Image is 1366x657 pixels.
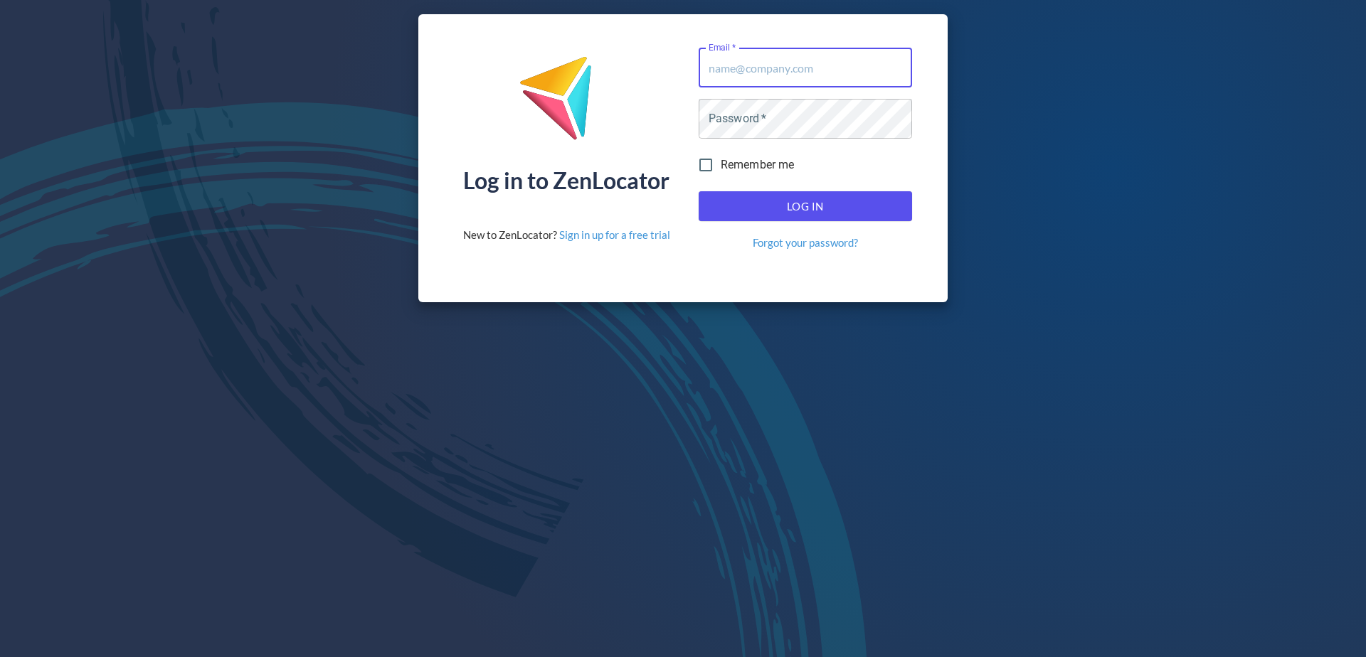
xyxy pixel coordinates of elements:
span: Remember me [721,156,795,173]
div: Log in to ZenLocator [463,169,669,192]
button: Log In [699,191,912,221]
input: name@company.com [699,48,912,87]
a: Sign in up for a free trial [559,228,670,241]
a: Forgot your password? [753,235,858,250]
div: New to ZenLocator? [463,228,670,242]
span: Log In [714,197,896,215]
img: ZenLocator [519,55,614,151]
